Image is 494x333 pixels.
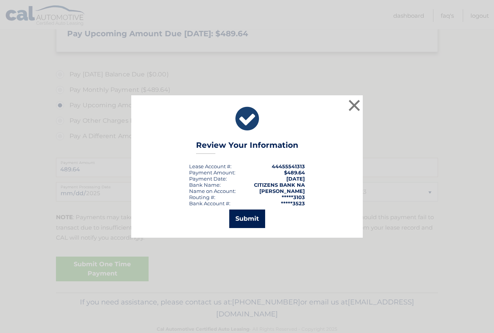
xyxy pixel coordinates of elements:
strong: 44455541313 [272,163,305,169]
div: Name on Account: [189,188,236,194]
h3: Review Your Information [196,140,298,154]
div: Routing #: [189,194,215,200]
strong: CITIZENS BANK NA [254,182,305,188]
div: Bank Name: [189,182,221,188]
span: Payment Date [189,176,226,182]
span: $489.64 [284,169,305,176]
button: Submit [229,210,265,228]
span: [DATE] [286,176,305,182]
strong: [PERSON_NAME] [259,188,305,194]
div: Bank Account #: [189,200,230,206]
div: Payment Amount: [189,169,235,176]
div: : [189,176,227,182]
button: × [347,98,362,113]
div: Lease Account #: [189,163,232,169]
